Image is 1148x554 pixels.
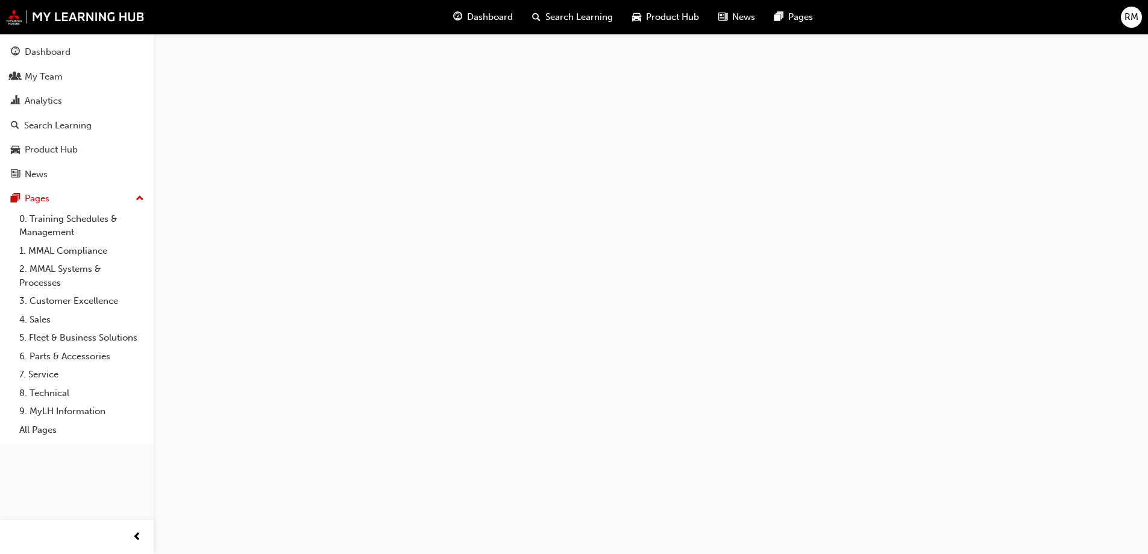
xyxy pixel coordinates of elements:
[25,94,62,108] div: Analytics
[5,187,149,210] button: Pages
[532,10,541,25] span: search-icon
[5,90,149,112] a: Analytics
[5,163,149,186] a: News
[718,10,727,25] span: news-icon
[136,191,144,207] span: up-icon
[732,10,755,24] span: News
[11,145,20,156] span: car-icon
[14,310,149,329] a: 4. Sales
[11,169,20,180] span: news-icon
[774,10,783,25] span: pages-icon
[14,347,149,366] a: 6. Parts & Accessories
[11,72,20,83] span: people-icon
[14,329,149,347] a: 5. Fleet & Business Solutions
[25,168,48,181] div: News
[623,5,709,30] a: car-iconProduct Hub
[709,5,765,30] a: news-iconNews
[788,10,813,24] span: Pages
[133,530,142,545] span: prev-icon
[6,9,145,25] img: mmal
[11,194,20,204] span: pages-icon
[646,10,699,24] span: Product Hub
[24,119,92,133] div: Search Learning
[25,143,78,157] div: Product Hub
[14,260,149,292] a: 2. MMAL Systems & Processes
[453,10,462,25] span: guage-icon
[545,10,613,24] span: Search Learning
[11,96,20,107] span: chart-icon
[5,39,149,187] button: DashboardMy TeamAnalyticsSearch LearningProduct HubNews
[1124,10,1138,24] span: RM
[14,292,149,310] a: 3. Customer Excellence
[25,192,49,206] div: Pages
[522,5,623,30] a: search-iconSearch Learning
[14,384,149,403] a: 8. Technical
[5,139,149,161] a: Product Hub
[14,402,149,421] a: 9. MyLH Information
[25,45,71,59] div: Dashboard
[5,66,149,88] a: My Team
[467,10,513,24] span: Dashboard
[25,70,63,84] div: My Team
[1121,7,1142,28] button: RM
[11,121,19,131] span: search-icon
[5,115,149,137] a: Search Learning
[14,210,149,242] a: 0. Training Schedules & Management
[14,421,149,439] a: All Pages
[14,365,149,384] a: 7. Service
[632,10,641,25] span: car-icon
[11,47,20,58] span: guage-icon
[5,41,149,63] a: Dashboard
[765,5,823,30] a: pages-iconPages
[444,5,522,30] a: guage-iconDashboard
[14,242,149,260] a: 1. MMAL Compliance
